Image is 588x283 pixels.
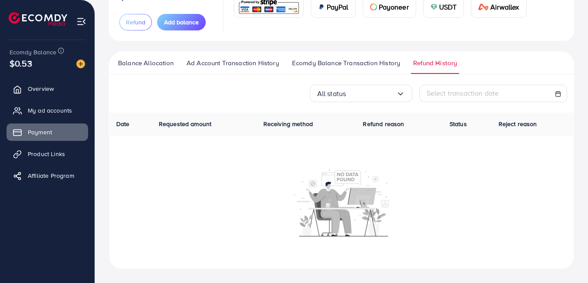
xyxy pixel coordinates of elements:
span: Payoneer [379,2,409,12]
span: My ad accounts [28,106,72,115]
span: Ad Account Transaction History [187,58,279,68]
input: Search for option [346,87,396,100]
button: Add balance [157,14,206,30]
a: Product Links [7,145,88,163]
span: Refund [126,18,145,27]
span: Reject reason [499,120,537,128]
span: Affiliate Program [28,171,74,180]
img: menu [76,17,86,27]
img: card [430,3,437,10]
span: $0.53 [10,57,32,70]
span: USDT [439,2,457,12]
div: Search for option [310,85,412,102]
span: Receiving method [263,120,313,128]
span: Payment [28,128,52,137]
span: Date [116,120,130,128]
span: Refund History [413,58,457,68]
img: card [318,3,325,10]
span: Airwallex [490,2,519,12]
img: logo [9,12,67,26]
span: Requested amount [159,120,212,128]
img: image [76,60,85,68]
span: Ecomdy Balance Transaction History [292,58,400,68]
span: PayPal [327,2,348,12]
button: Refund [119,14,152,30]
img: card [370,3,377,10]
a: My ad accounts [7,102,88,119]
span: Add balance [164,18,199,27]
span: Balance Allocation [118,58,174,68]
iframe: Chat [551,244,581,276]
span: Status [450,120,467,128]
a: Payment [7,123,88,141]
span: All status [317,87,346,100]
span: Overview [28,84,54,93]
img: No account [294,168,389,236]
span: Product Links [28,150,65,158]
img: card [478,3,489,10]
span: Select transaction date [427,88,499,98]
a: Affiliate Program [7,167,88,184]
span: Refund reason [363,120,404,128]
span: Ecomdy Balance [10,48,56,57]
a: Overview [7,80,88,97]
